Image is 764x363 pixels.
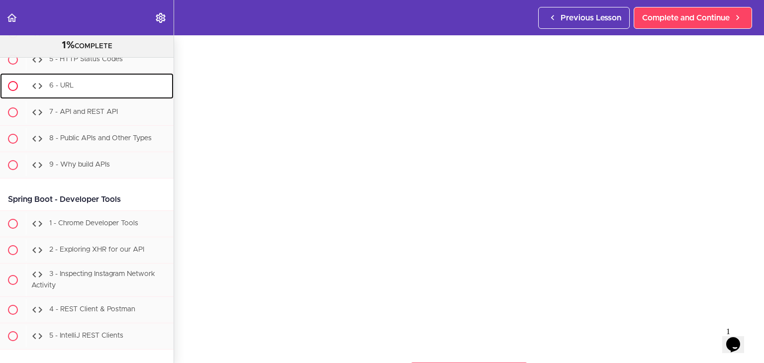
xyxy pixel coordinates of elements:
[31,271,155,289] span: 3 - Inspecting Instagram Network Activity
[49,56,123,63] span: 5 - HTTP Status Codes
[642,12,730,24] span: Complete and Continue
[49,108,118,115] span: 7 - API and REST API
[49,306,135,313] span: 4 - REST Client & Postman
[561,12,621,24] span: Previous Lesson
[49,82,74,89] span: 6 - URL
[155,12,167,24] svg: Settings Menu
[12,39,161,52] div: COMPLETE
[538,7,630,29] a: Previous Lesson
[49,161,110,168] span: 9 - Why build APIs
[49,246,144,253] span: 2 - Exploring XHR for our API
[49,220,138,227] span: 1 - Chrome Developer Tools
[6,12,18,24] svg: Back to course curriculum
[49,332,123,339] span: 5 - IntelliJ REST Clients
[49,135,152,142] span: 8 - Public APIs and Other Types
[62,40,75,50] span: 1%
[634,7,752,29] a: Complete and Continue
[722,323,754,353] iframe: chat widget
